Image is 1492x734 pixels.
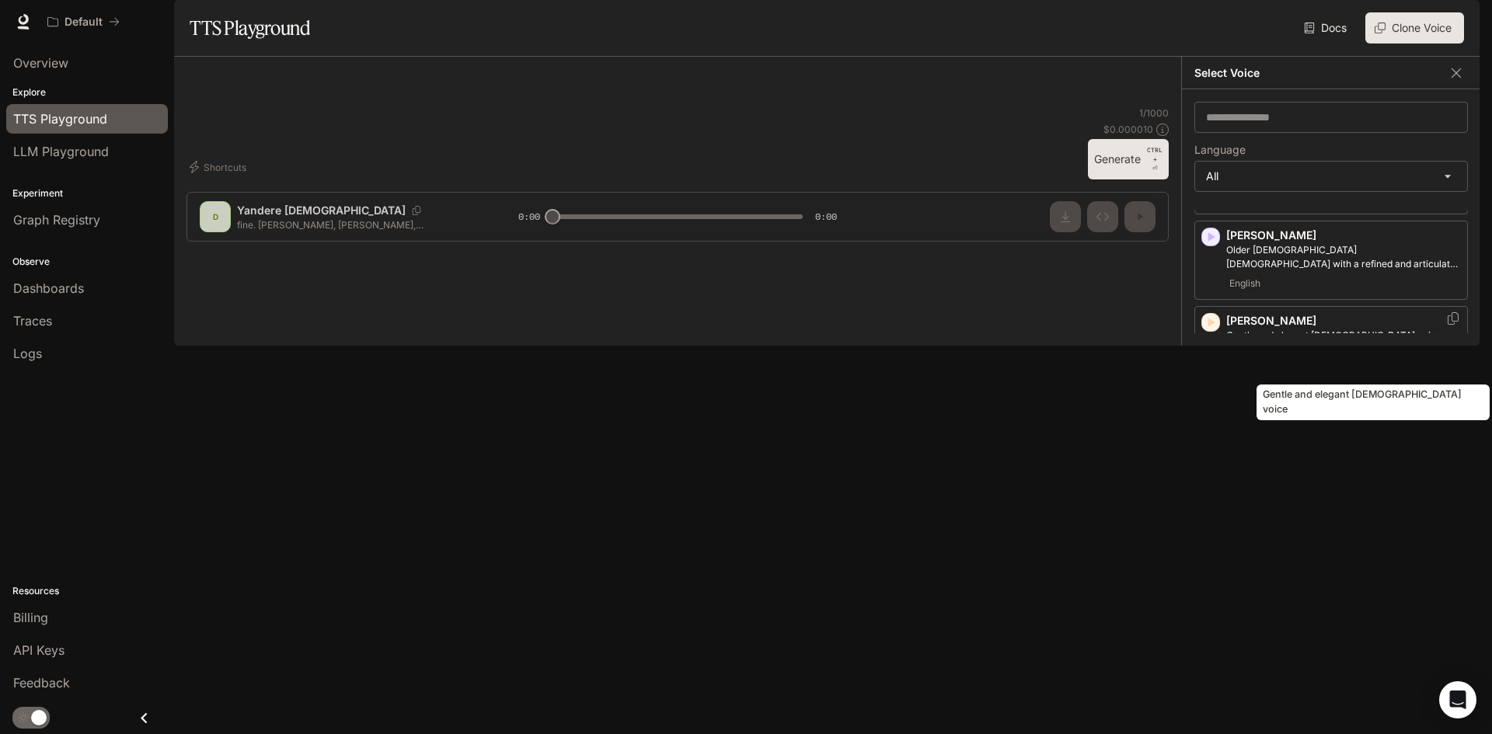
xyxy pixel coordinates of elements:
[40,6,127,37] button: All workspaces
[1226,243,1461,271] p: Older British male with a refined and articulate voice
[1365,12,1464,43] button: Clone Voice
[1088,139,1169,179] button: GenerateCTRL +⏎
[1194,144,1246,155] p: Language
[1147,145,1163,173] p: ⏎
[1226,313,1461,329] p: [PERSON_NAME]
[1226,228,1461,243] p: [PERSON_NAME]
[1195,162,1467,191] div: All
[186,155,253,179] button: Shortcuts
[1226,274,1264,293] span: English
[64,16,103,29] p: Default
[1439,681,1476,718] div: Open Intercom Messenger
[1445,312,1461,325] button: Copy Voice ID
[1139,106,1169,120] p: 1 / 1000
[1103,123,1153,136] p: $ 0.000010
[190,12,310,43] h1: TTS Playground
[1147,145,1163,164] p: CTRL +
[1257,384,1490,420] div: Gentle and elegant [DEMOGRAPHIC_DATA] voice
[1301,12,1353,43] a: Docs
[1226,329,1461,343] p: Gentle and elegant female voice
